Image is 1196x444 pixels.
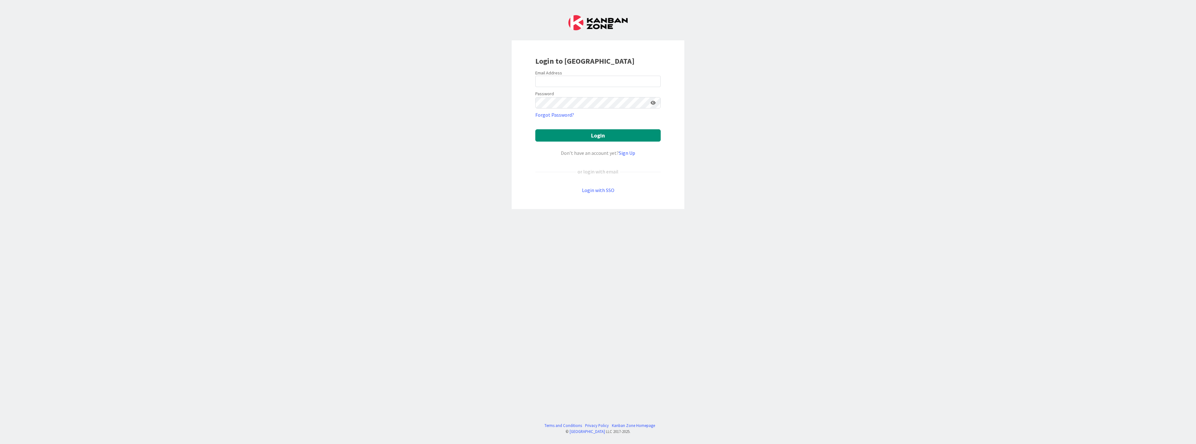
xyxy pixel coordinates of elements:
[568,15,628,30] img: Kanban Zone
[541,429,655,435] div: © LLC 2017- 2025 .
[535,70,562,76] label: Email Address
[535,129,661,142] button: Login
[576,168,620,175] div: or login with email
[535,56,635,66] b: Login to [GEOGRAPHIC_DATA]
[544,423,582,429] a: Terms and Conditions
[570,429,605,434] a: [GEOGRAPHIC_DATA]
[535,111,574,119] a: Forgot Password?
[535,149,661,157] div: Don’t have an account yet?
[535,91,554,97] label: Password
[619,150,635,156] a: Sign Up
[582,187,614,193] a: Login with SSO
[585,423,609,429] a: Privacy Policy
[612,423,655,429] a: Kanban Zone Homepage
